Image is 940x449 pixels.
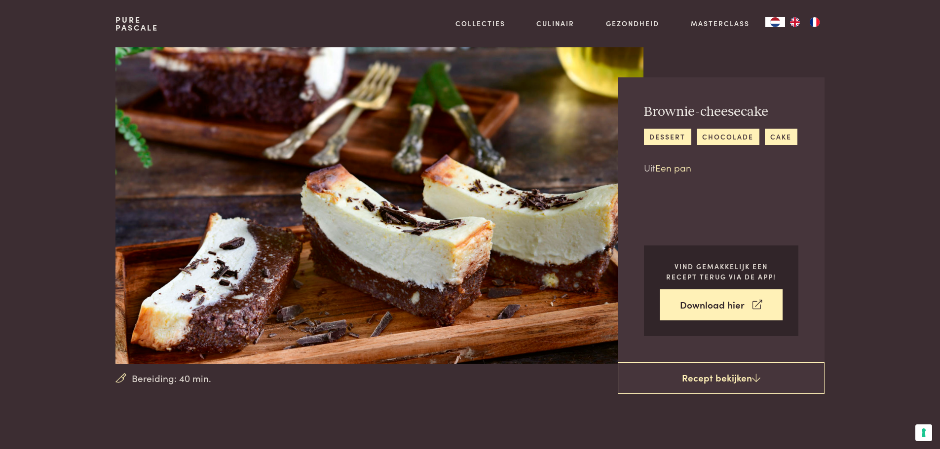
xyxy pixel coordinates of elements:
[660,289,783,320] a: Download hier
[655,161,691,174] a: Een pan
[644,104,797,121] h2: Brownie-cheesecake
[765,129,797,145] a: cake
[765,17,825,27] aside: Language selected: Nederlands
[805,17,825,27] a: FR
[697,129,759,145] a: chocolade
[691,18,750,29] a: Masterclass
[606,18,659,29] a: Gezondheid
[785,17,825,27] ul: Language list
[132,371,211,385] span: Bereiding: 40 min.
[765,17,785,27] a: NL
[644,129,691,145] a: dessert
[115,47,643,364] img: Brownie-cheesecake
[115,16,158,32] a: PurePascale
[785,17,805,27] a: EN
[536,18,574,29] a: Culinair
[915,424,932,441] button: Uw voorkeuren voor toestemming voor trackingtechnologieën
[765,17,785,27] div: Language
[618,362,825,394] a: Recept bekijken
[660,261,783,281] p: Vind gemakkelijk een recept terug via de app!
[455,18,505,29] a: Collecties
[644,161,797,175] p: Uit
